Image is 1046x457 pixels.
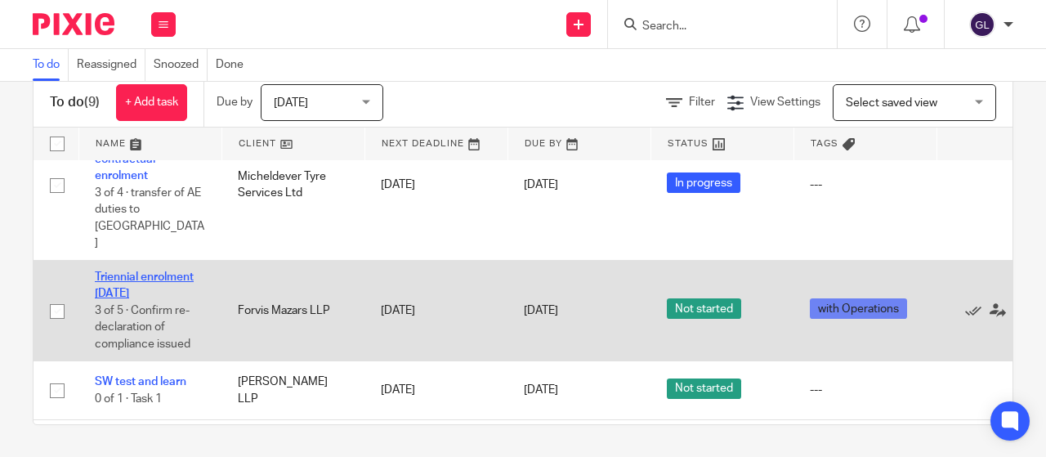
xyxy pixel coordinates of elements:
[689,96,715,108] span: Filter
[750,96,820,108] span: View Settings
[524,385,558,397] span: [DATE]
[846,97,937,109] span: Select saved view
[274,97,308,109] span: [DATE]
[95,376,186,388] a: SW test and learn
[95,305,190,350] span: 3 of 5 · Confirm re-declaration of compliance issued
[95,187,204,249] span: 3 of 4 · transfer of AE duties to [GEOGRAPHIC_DATA]
[33,13,114,35] img: Pixie
[810,298,907,319] span: with Operations
[221,110,364,261] td: Micheldever Tyre Services Ltd
[965,302,990,319] a: Mark as done
[667,379,741,399] span: Not started
[667,298,741,319] span: Not started
[524,179,558,190] span: [DATE]
[364,110,507,261] td: [DATE]
[641,20,788,34] input: Search
[810,382,920,398] div: ---
[524,305,558,316] span: [DATE]
[216,49,252,81] a: Done
[217,94,253,110] p: Due by
[154,49,208,81] a: Snoozed
[969,11,995,38] img: svg%3E
[77,49,145,81] a: Reassigned
[667,172,740,193] span: In progress
[50,94,100,111] h1: To do
[811,139,838,148] span: Tags
[364,261,507,361] td: [DATE]
[95,393,162,405] span: 0 of 1 · Task 1
[116,84,187,121] a: + Add task
[810,177,920,193] div: ---
[33,49,69,81] a: To do
[221,361,364,419] td: [PERSON_NAME] LLP
[221,261,364,361] td: Forvis Mazars LLP
[95,271,194,299] a: Triennial enrolment [DATE]
[364,361,507,419] td: [DATE]
[84,96,100,109] span: (9)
